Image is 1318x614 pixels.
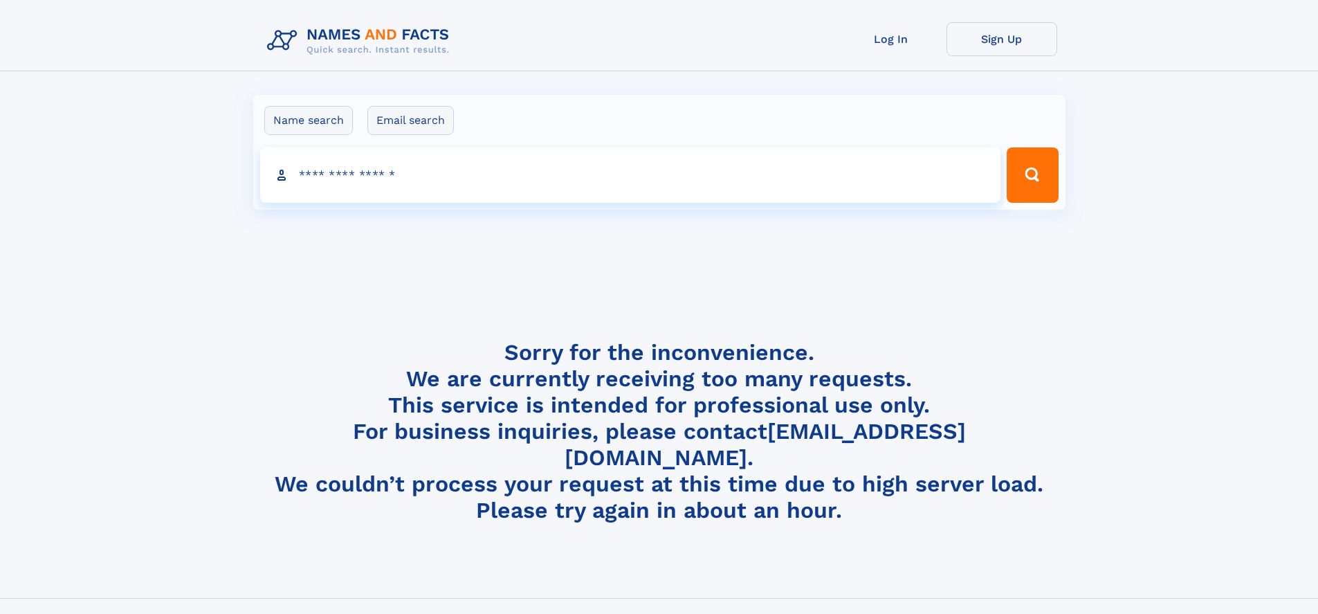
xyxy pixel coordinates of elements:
[565,418,966,471] a: [EMAIL_ADDRESS][DOMAIN_NAME]
[264,106,353,135] label: Name search
[1007,147,1058,203] button: Search Button
[836,22,946,56] a: Log In
[262,339,1057,524] h4: Sorry for the inconvenience. We are currently receiving too many requests. This service is intend...
[260,147,1001,203] input: search input
[367,106,454,135] label: Email search
[262,22,461,60] img: Logo Names and Facts
[946,22,1057,56] a: Sign Up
